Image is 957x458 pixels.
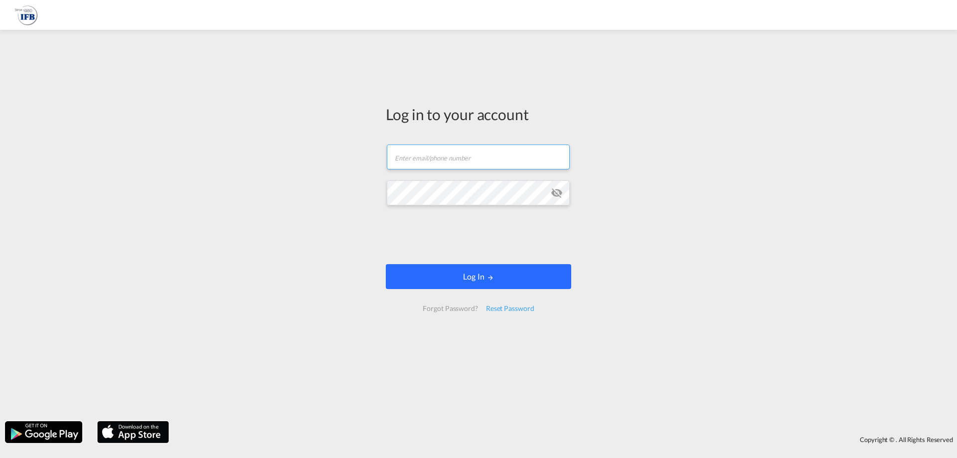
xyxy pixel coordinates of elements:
img: apple.png [96,420,170,444]
iframe: reCAPTCHA [403,215,554,254]
input: Enter email/phone number [387,145,570,169]
img: google.png [4,420,83,444]
div: Forgot Password? [419,300,481,317]
div: Reset Password [482,300,538,317]
md-icon: icon-eye-off [551,187,563,199]
div: Log in to your account [386,104,571,125]
img: de31bbe0256b11eebba44b54815f083d.png [15,4,37,26]
div: Copyright © . All Rights Reserved [174,431,957,448]
button: LOGIN [386,264,571,289]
